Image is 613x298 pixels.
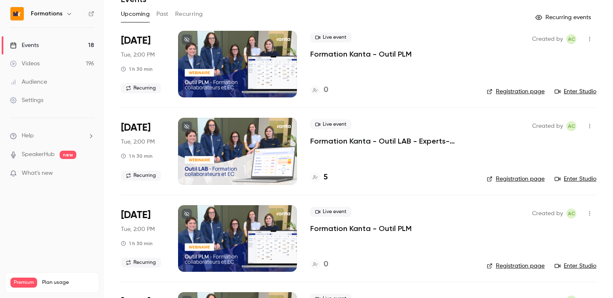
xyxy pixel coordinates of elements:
[121,138,155,146] span: Tue, 2:00 PM
[566,34,576,44] span: Anaïs Cachelou
[310,259,328,270] a: 0
[121,7,150,21] button: Upcoming
[310,49,412,59] a: Formation Kanta - Outil PLM
[310,32,352,42] span: Live event
[121,240,153,247] div: 1 h 30 min
[487,175,545,183] a: Registration page
[121,258,161,268] span: Recurring
[532,34,563,44] span: Created by
[22,150,55,159] a: SpeakerHub
[555,262,596,270] a: Enter Studio
[121,153,153,159] div: 1 h 30 min
[310,223,412,233] a: Formation Kanta - Outil PLM
[121,121,151,134] span: [DATE]
[310,207,352,217] span: Live event
[10,132,94,140] li: help-dropdown-opener
[121,83,161,93] span: Recurring
[121,66,153,72] div: 1 h 30 min
[324,172,328,183] h4: 5
[555,87,596,96] a: Enter Studio
[487,87,545,96] a: Registration page
[121,209,151,222] span: [DATE]
[532,209,563,219] span: Created by
[121,118,165,184] div: Aug 19 Tue, 2:00 PM (Europe/Paris)
[310,172,328,183] a: 5
[324,259,328,270] h4: 0
[568,121,575,131] span: AC
[532,121,563,131] span: Created by
[10,7,24,20] img: Formations
[121,34,151,47] span: [DATE]
[22,169,53,178] span: What's new
[10,41,39,50] div: Events
[532,11,596,24] button: Recurring events
[566,121,576,131] span: Anaïs Cachelou
[121,171,161,181] span: Recurring
[568,209,575,219] span: AC
[555,175,596,183] a: Enter Studio
[121,225,155,233] span: Tue, 2:00 PM
[84,170,94,177] iframe: Noticeable Trigger
[156,7,168,21] button: Past
[121,31,165,97] div: Aug 19 Tue, 2:00 PM (Europe/Paris)
[121,205,165,272] div: Aug 26 Tue, 2:00 PM (Europe/Paris)
[310,136,473,146] a: Formation Kanta - Outil LAB - Experts-comptables et collaborateurs
[566,209,576,219] span: Anaïs Cachelou
[10,78,47,86] div: Audience
[60,151,76,159] span: new
[10,278,37,288] span: Premium
[22,132,34,140] span: Help
[324,84,328,96] h4: 0
[487,262,545,270] a: Registration page
[31,10,63,18] h6: Formations
[568,34,575,44] span: AC
[310,84,328,96] a: 0
[10,60,40,68] div: Videos
[175,7,203,21] button: Recurring
[121,51,155,59] span: Tue, 2:00 PM
[42,279,94,286] span: Plan usage
[310,119,352,129] span: Live event
[10,96,43,104] div: Settings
